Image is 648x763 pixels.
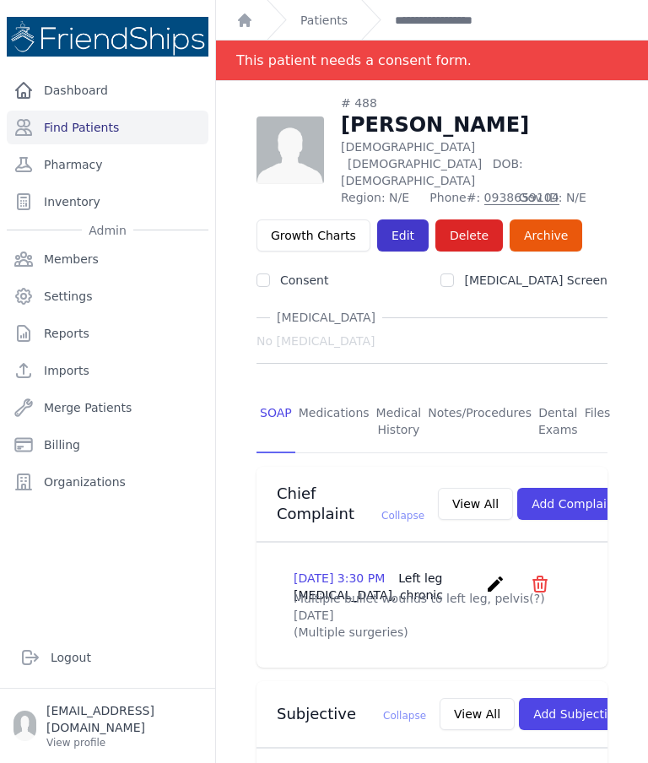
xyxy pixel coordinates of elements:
a: Dashboard [7,73,208,107]
a: Imports [7,354,208,387]
i: create [485,574,505,594]
span: [DEMOGRAPHIC_DATA] [348,157,482,170]
a: Reports [7,317,208,350]
a: Billing [7,428,208,462]
h3: Subjective [277,704,426,724]
span: No [MEDICAL_DATA] [256,333,375,349]
a: create [485,582,510,598]
a: Inventory [7,185,208,219]
a: Find Patients [7,111,208,144]
img: Medical Missions EMR [7,17,208,57]
label: Consent [280,273,328,287]
p: [DATE] 3:30 PM [294,570,478,603]
span: [MEDICAL_DATA] [270,309,382,326]
span: Phone#: [429,189,508,206]
a: Organizations [7,465,208,499]
button: View All [440,698,515,730]
span: Collapse [381,510,424,522]
a: [EMAIL_ADDRESS][DOMAIN_NAME] View profile [13,702,202,749]
a: Merge Patients [7,391,208,425]
div: This patient needs a consent form. [236,41,472,80]
p: Multiple bullet wounds to left leg, pelvis(?) [DATE] (Multiple surgeries) [294,590,570,641]
a: Medications [295,391,373,453]
span: Region: N/E [341,189,419,206]
a: Patients [300,12,348,29]
label: [MEDICAL_DATA] Screen [464,273,607,287]
a: Edit [377,219,429,252]
p: [EMAIL_ADDRESS][DOMAIN_NAME] [46,702,202,736]
h1: [PERSON_NAME] [341,111,607,138]
p: View profile [46,736,202,749]
span: Admin [82,222,133,239]
a: Settings [7,279,208,313]
a: SOAP [256,391,295,453]
span: Gov ID: N/E [519,189,607,206]
img: person-242608b1a05df3501eefc295dc1bc67a.jpg [256,116,324,184]
button: Add Complaint [517,488,633,520]
a: Files [581,391,614,453]
a: Notes/Procedures [424,391,535,453]
div: Notification [216,41,648,81]
a: Pharmacy [7,148,208,181]
h3: Chief Complaint [277,484,424,524]
p: [DEMOGRAPHIC_DATA] [341,138,607,189]
a: Dental Exams [535,391,581,453]
span: Collapse [383,710,426,722]
div: # 488 [341,95,607,111]
button: View All [438,488,513,520]
a: Archive [510,219,582,252]
a: Growth Charts [256,219,370,252]
a: Logout [13,641,202,674]
a: Members [7,242,208,276]
a: Medical History [373,391,425,453]
nav: Tabs [256,391,607,453]
button: Delete [435,219,503,252]
button: Add Subjective [519,698,636,730]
